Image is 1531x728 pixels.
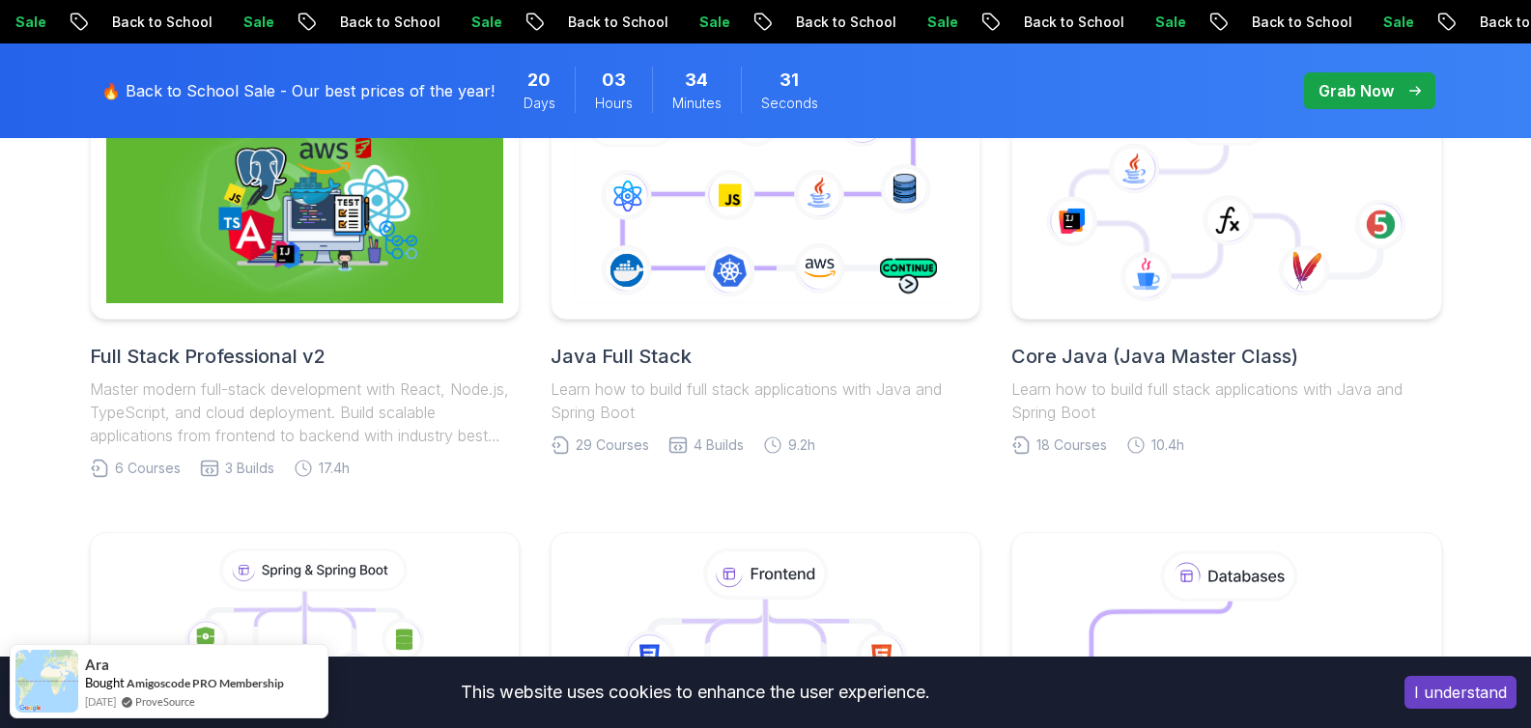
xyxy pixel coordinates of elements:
[96,13,227,32] p: Back to School
[1011,378,1441,424] p: Learn how to build full stack applications with Java and Spring Boot
[15,650,78,713] img: provesource social proof notification image
[1011,343,1441,370] h2: Core Java (Java Master Class)
[90,343,520,370] h2: Full Stack Professional v2
[115,459,181,478] span: 6 Courses
[602,67,626,94] span: 3 Hours
[1011,78,1441,455] a: Core Java (Java Master Class)Learn how to build full stack applications with Java and Spring Boot...
[101,79,495,102] p: 🔥 Back to School Sale - Our best prices of the year!
[788,435,815,455] span: 9.2h
[595,94,633,113] span: Hours
[225,459,274,478] span: 3 Builds
[90,78,520,478] a: Full Stack Professional v2Full Stack Professional v2Master modern full-stack development with Rea...
[551,343,980,370] h2: Java Full Stack
[1235,13,1367,32] p: Back to School
[90,378,520,447] p: Master modern full-stack development with React, Node.js, TypeScript, and cloud deployment. Build...
[85,657,109,673] span: Ara
[576,435,649,455] span: 29 Courses
[1318,79,1394,102] p: Grab Now
[227,13,289,32] p: Sale
[324,13,455,32] p: Back to School
[85,675,125,690] span: Bought
[683,13,745,32] p: Sale
[1139,13,1201,32] p: Sale
[135,693,195,710] a: ProveSource
[551,378,980,424] p: Learn how to build full stack applications with Java and Spring Boot
[455,13,517,32] p: Sale
[552,13,683,32] p: Back to School
[551,78,980,455] a: Java Full StackLearn how to build full stack applications with Java and Spring Boot29 Courses4 Bu...
[85,693,116,710] span: [DATE]
[761,94,818,113] span: Seconds
[685,67,708,94] span: 34 Minutes
[780,67,799,94] span: 31 Seconds
[672,94,722,113] span: Minutes
[1367,13,1429,32] p: Sale
[319,459,350,478] span: 17.4h
[911,13,973,32] p: Sale
[106,95,503,303] img: Full Stack Professional v2
[127,676,284,690] a: Amigoscode PRO Membership
[524,94,555,113] span: Days
[1404,676,1517,709] button: Accept cookies
[1151,435,1184,455] span: 10.4h
[14,671,1375,714] div: This website uses cookies to enhance the user experience.
[1036,435,1107,455] span: 18 Courses
[527,67,551,94] span: 20 Days
[780,13,911,32] p: Back to School
[694,435,744,455] span: 4 Builds
[1007,13,1139,32] p: Back to School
